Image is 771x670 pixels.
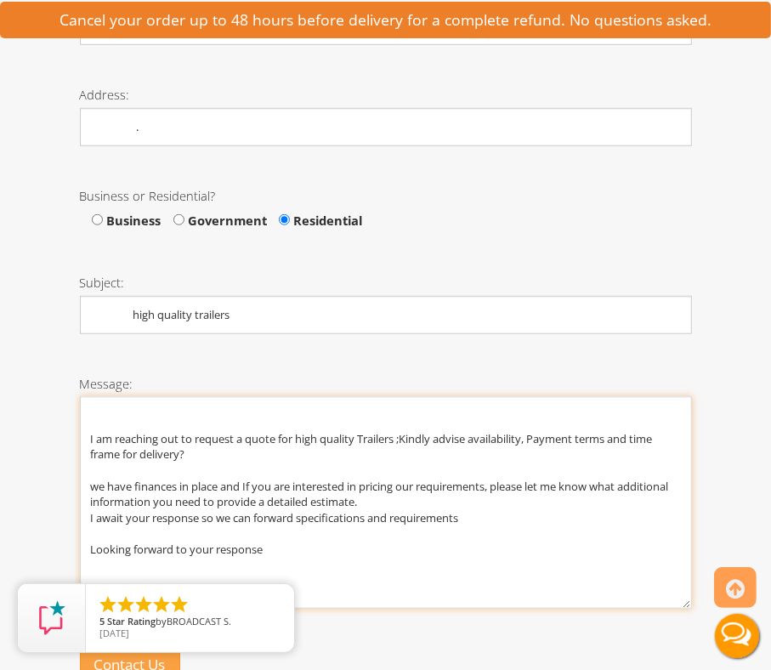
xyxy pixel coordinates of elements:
[103,212,161,229] span: Business
[99,616,281,628] span: by
[169,594,190,615] li: 
[107,615,156,627] span: Star Rating
[35,601,69,635] img: Review Rating
[133,594,154,615] li: 
[99,615,105,627] span: 5
[184,212,267,229] span: Government
[703,602,771,670] button: Live Chat
[167,615,231,627] span: BROADCAST S.
[151,594,172,615] li: 
[290,212,362,229] span: Residential
[116,594,136,615] li: 
[99,627,129,639] span: [DATE]
[98,594,118,615] li: 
